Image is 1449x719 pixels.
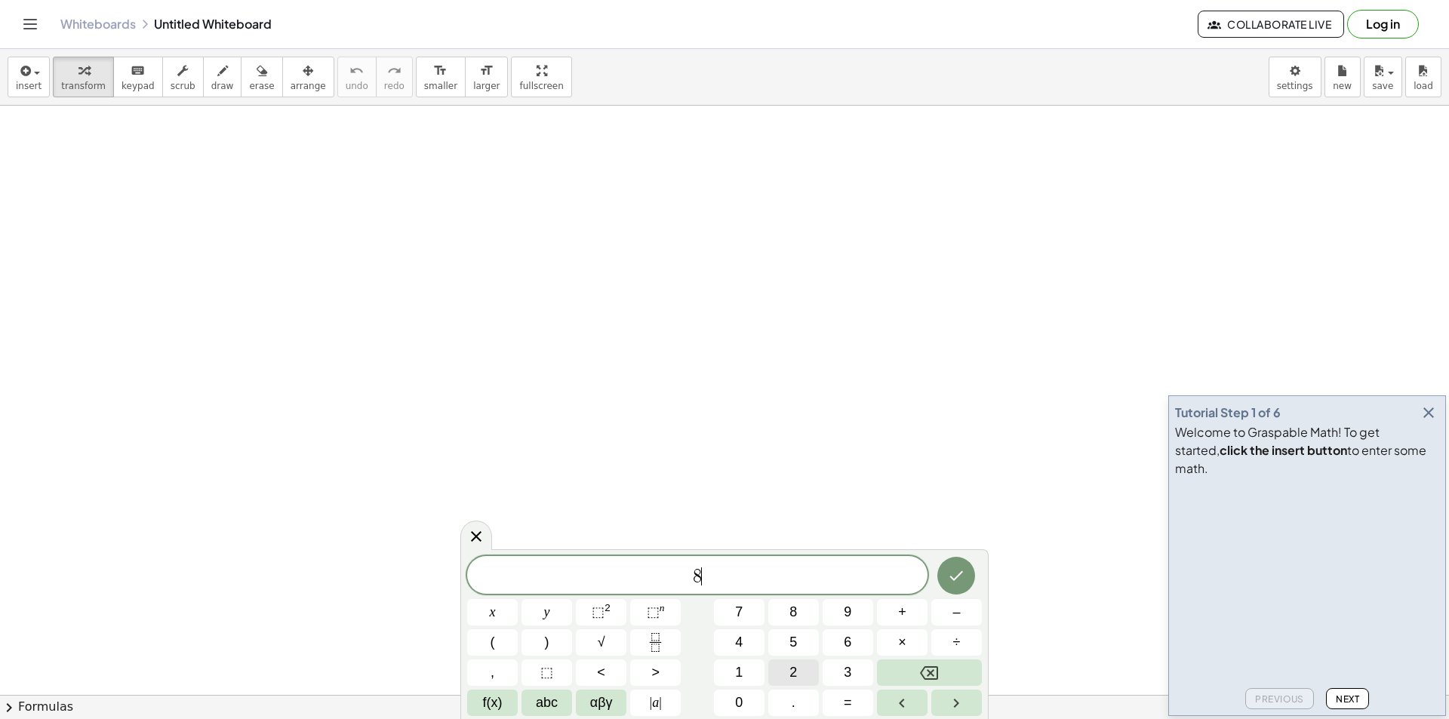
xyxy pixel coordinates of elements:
span: , [491,662,494,683]
i: format_size [433,62,448,80]
button: Backspace [877,659,982,686]
span: save [1372,81,1393,91]
button: save [1364,57,1402,97]
button: fullscreen [511,57,571,97]
button: Superscript [630,599,681,625]
button: undoundo [337,57,377,97]
button: format_sizelarger [465,57,508,97]
button: 3 [823,659,873,686]
button: transform [53,57,114,97]
span: Next [1336,693,1359,705]
span: ⬚ [647,604,660,619]
span: 2 [789,662,797,683]
button: Greek alphabet [576,690,626,716]
button: Done [937,557,975,595]
button: Times [877,629,928,656]
button: 8 [768,599,819,625]
button: Fraction [630,629,681,656]
button: insert [8,57,50,97]
button: Placeholder [521,659,572,686]
sup: 2 [605,602,611,613]
span: Collaborate Live [1211,17,1331,31]
span: abc [536,693,558,713]
span: ⬚ [592,604,605,619]
span: > [651,662,660,683]
i: keyboard [131,62,145,80]
span: transform [61,81,106,91]
span: ÷ [953,632,961,653]
button: Squared [576,599,626,625]
span: ​ [701,567,702,585]
button: Toggle navigation [18,12,42,36]
span: insert [16,81,42,91]
b: click the insert button [1220,442,1347,458]
button: scrub [162,57,204,97]
button: Less than [576,659,626,686]
span: . [792,693,795,713]
button: ( [467,629,518,656]
button: 7 [714,599,764,625]
span: redo [384,81,405,91]
button: Functions [467,690,518,716]
span: 5 [789,632,797,653]
sup: n [660,602,665,613]
button: 2 [768,659,819,686]
button: redoredo [376,57,413,97]
span: 8 [789,602,797,622]
span: = [844,693,852,713]
span: 6 [844,632,851,653]
button: x [467,599,518,625]
span: √ [598,632,605,653]
i: format_size [479,62,494,80]
button: new [1324,57,1361,97]
button: keyboardkeypad [113,57,163,97]
button: Plus [877,599,928,625]
button: . [768,690,819,716]
button: load [1405,57,1441,97]
button: 4 [714,629,764,656]
button: Next [1326,688,1369,709]
div: Tutorial Step 1 of 6 [1175,404,1281,422]
span: y [544,602,550,622]
i: redo [387,62,401,80]
span: – [952,602,960,622]
span: 8 [693,567,702,585]
button: Divide [931,629,982,656]
span: ) [545,632,549,653]
span: larger [473,81,500,91]
button: y [521,599,572,625]
span: a [650,693,662,713]
span: new [1333,81,1352,91]
span: draw [211,81,234,91]
span: 9 [844,602,851,622]
span: arrange [291,81,326,91]
span: scrub [171,81,195,91]
button: Equals [823,690,873,716]
i: undo [349,62,364,80]
button: draw [203,57,242,97]
button: 6 [823,629,873,656]
span: + [898,602,906,622]
span: undo [346,81,368,91]
button: 9 [823,599,873,625]
span: | [659,695,662,710]
button: ) [521,629,572,656]
span: fullscreen [519,81,563,91]
span: load [1414,81,1433,91]
button: Minus [931,599,982,625]
span: f(x) [483,693,503,713]
button: Collaborate Live [1198,11,1344,38]
button: , [467,659,518,686]
button: Greater than [630,659,681,686]
a: Whiteboards [60,17,136,32]
button: erase [241,57,282,97]
span: 1 [735,662,743,683]
span: ⬚ [540,662,553,683]
span: smaller [424,81,457,91]
span: 0 [735,693,743,713]
button: 0 [714,690,764,716]
button: 1 [714,659,764,686]
span: 3 [844,662,851,683]
button: format_sizesmaller [416,57,466,97]
button: Log in [1347,10,1419,38]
